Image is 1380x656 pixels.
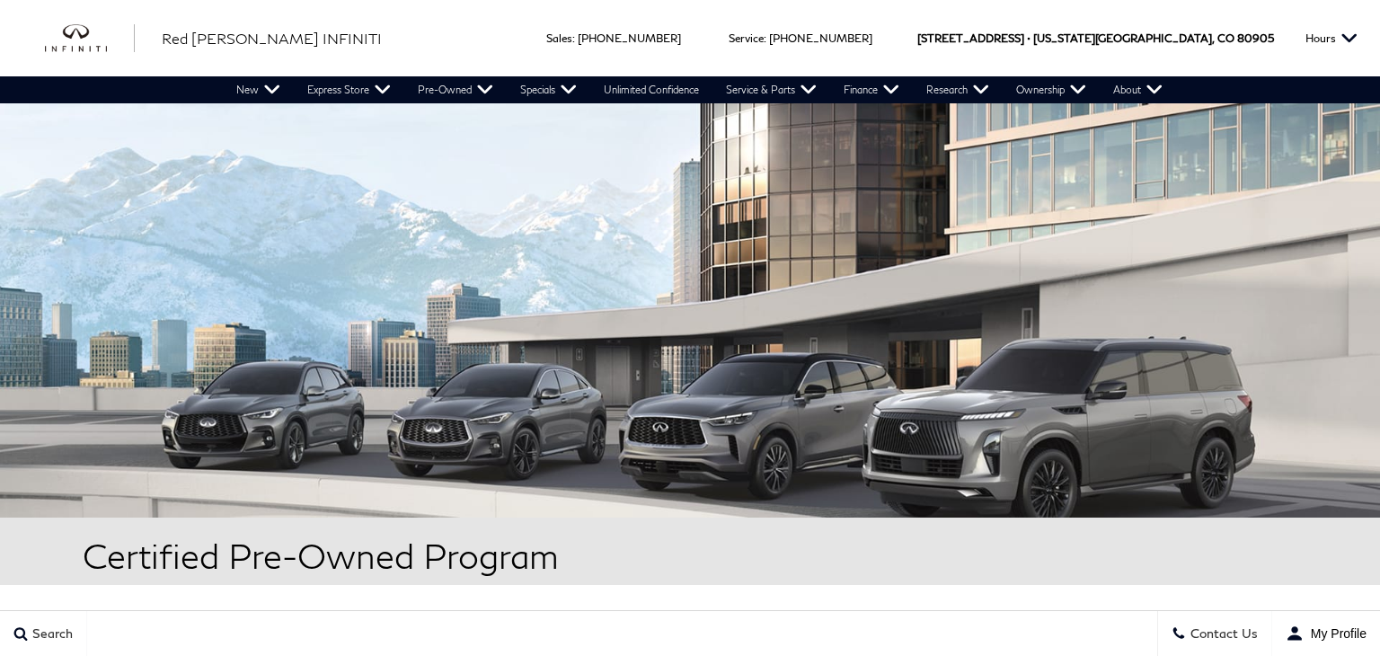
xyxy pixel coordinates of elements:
[294,76,404,103] a: Express Store
[1100,76,1176,103] a: About
[162,28,382,49] a: Red [PERSON_NAME] INFINITI
[83,536,1297,576] h1: Certified Pre-Owned Program
[1003,76,1100,103] a: Ownership
[830,76,913,103] a: Finance
[590,76,712,103] a: Unlimited Confidence
[507,76,590,103] a: Specials
[223,76,294,103] a: New
[578,31,681,45] a: [PHONE_NUMBER]
[404,76,507,103] a: Pre-Owned
[769,31,872,45] a: [PHONE_NUMBER]
[729,31,764,45] span: Service
[223,76,1176,103] nav: Main Navigation
[764,31,766,45] span: :
[712,76,830,103] a: Service & Parts
[28,626,73,642] span: Search
[1304,626,1367,641] span: My Profile
[913,76,1003,103] a: Research
[45,24,135,53] img: INFINITI
[572,31,575,45] span: :
[45,24,135,53] a: infiniti
[1186,626,1258,642] span: Contact Us
[917,31,1274,45] a: [STREET_ADDRESS] • [US_STATE][GEOGRAPHIC_DATA], CO 80905
[546,31,572,45] span: Sales
[162,30,382,47] span: Red [PERSON_NAME] INFINITI
[1272,611,1380,656] button: user-profile-menu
